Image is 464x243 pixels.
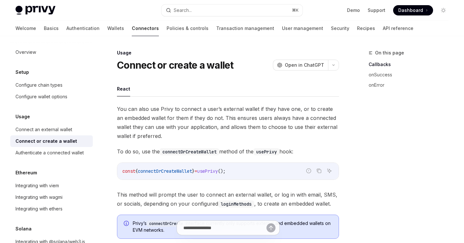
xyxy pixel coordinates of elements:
[10,191,93,203] a: Integrating with wagmi
[292,8,299,13] span: ⌘ K
[183,221,266,235] input: Ask a question...
[15,48,36,56] div: Overview
[10,180,93,191] a: Integrating with viem
[10,124,93,135] a: Connect an external wallet
[347,7,360,14] a: Demo
[15,81,63,89] div: Configure chain types
[10,203,93,215] a: Integrating with ethers
[383,21,413,36] a: API reference
[132,21,159,36] a: Connectors
[15,137,77,145] div: Connect or create a wallet
[273,60,328,71] button: Open in ChatGPT
[117,190,339,208] span: This method will prompt the user to connect an external wallet, or log in with email, SMS, or soc...
[138,168,192,174] span: connectOrCreateWallet
[160,148,219,155] code: connectOrCreateWallet
[10,135,93,147] a: Connect or create a wallet
[369,80,454,90] a: onError
[15,149,84,157] div: Authenticate a connected wallet
[135,168,138,174] span: {
[398,7,423,14] span: Dashboard
[10,79,93,91] a: Configure chain types
[438,5,449,15] button: Toggle dark mode
[369,70,454,80] a: onSuccess
[315,167,323,175] button: Copy the contents from the code block
[167,21,208,36] a: Policies & controls
[357,21,375,36] a: Recipes
[218,200,254,208] code: loginMethods
[117,81,130,96] button: React
[44,21,59,36] a: Basics
[285,62,324,68] span: Open in ChatGPT
[107,21,124,36] a: Wallets
[117,104,339,141] span: You can also use Privy to connect a user’s external wallet if they have one, or to create an embe...
[174,6,192,14] div: Search...
[282,21,323,36] a: User management
[117,50,339,56] div: Usage
[368,7,385,14] a: Support
[15,21,36,36] a: Welcome
[15,169,37,177] h5: Ethereum
[325,167,333,175] button: Ask AI
[331,21,349,36] a: Security
[15,182,59,190] div: Integrating with viem
[15,6,55,15] img: light logo
[10,147,93,159] a: Authenticate a connected wallet
[375,49,404,57] span: On this page
[122,168,135,174] span: const
[304,167,313,175] button: Report incorrect code
[117,147,339,156] span: To do so, use the method of the hook:
[10,46,93,58] a: Overview
[197,168,218,174] span: usePrivy
[161,5,302,16] button: Search...⌘K
[66,21,100,36] a: Authentication
[216,21,274,36] a: Transaction management
[195,168,197,174] span: =
[254,148,279,155] code: usePrivy
[15,93,67,101] div: Configure wallet options
[15,225,32,233] h5: Solana
[192,168,195,174] span: }
[15,113,30,121] h5: Usage
[393,5,433,15] a: Dashboard
[266,223,275,232] button: Send message
[15,126,72,133] div: Connect an external wallet
[15,205,63,213] div: Integrating with ethers
[15,68,29,76] h5: Setup
[10,91,93,102] a: Configure wallet options
[15,193,63,201] div: Integrating with wagmi
[369,59,454,70] a: Callbacks
[117,59,234,71] h1: Connect or create a wallet
[218,168,226,174] span: ();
